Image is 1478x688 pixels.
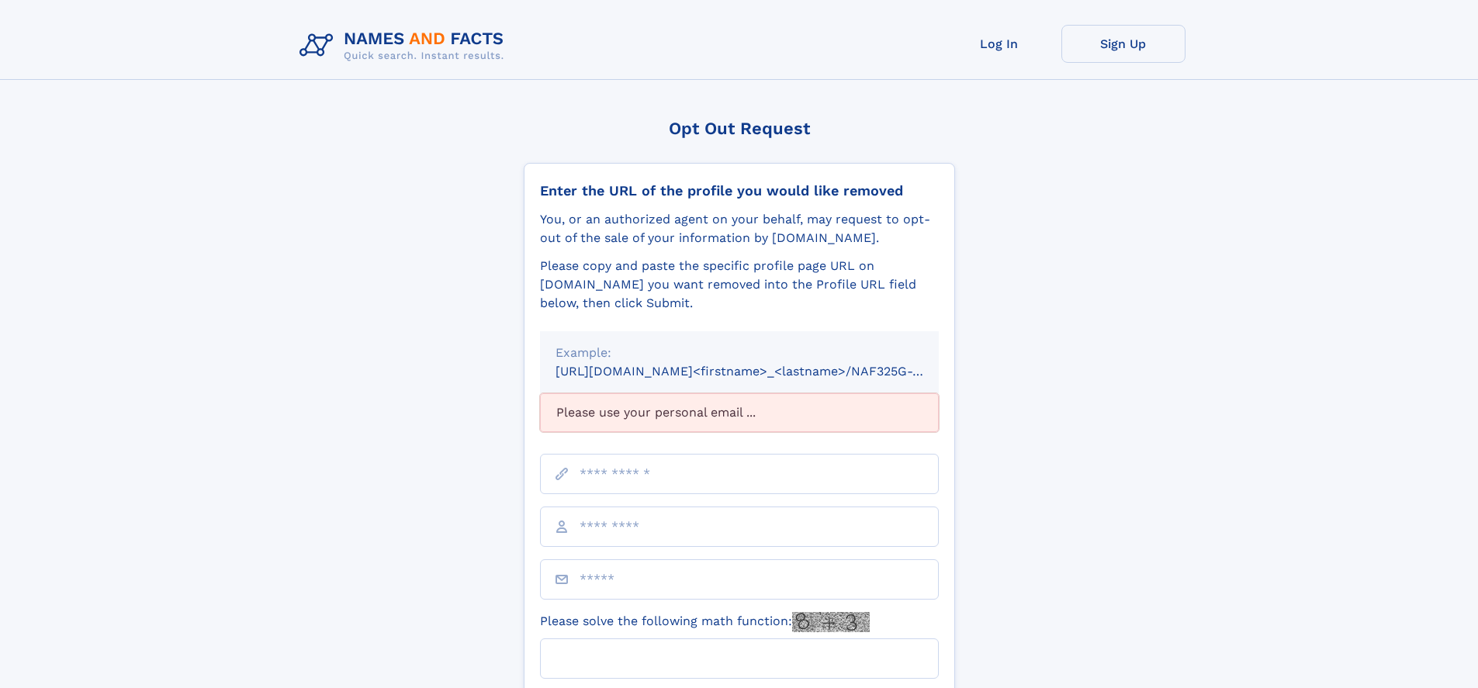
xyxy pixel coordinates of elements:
div: Please copy and paste the specific profile page URL on [DOMAIN_NAME] you want removed into the Pr... [540,257,939,313]
div: Opt Out Request [524,119,955,138]
img: Logo Names and Facts [293,25,517,67]
a: Sign Up [1061,25,1186,63]
div: You, or an authorized agent on your behalf, may request to opt-out of the sale of your informatio... [540,210,939,247]
div: Enter the URL of the profile you would like removed [540,182,939,199]
div: Please use your personal email ... [540,393,939,432]
label: Please solve the following math function: [540,612,870,632]
small: [URL][DOMAIN_NAME]<firstname>_<lastname>/NAF325G-xxxxxxxx [556,364,968,379]
a: Log In [937,25,1061,63]
div: Example: [556,344,923,362]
